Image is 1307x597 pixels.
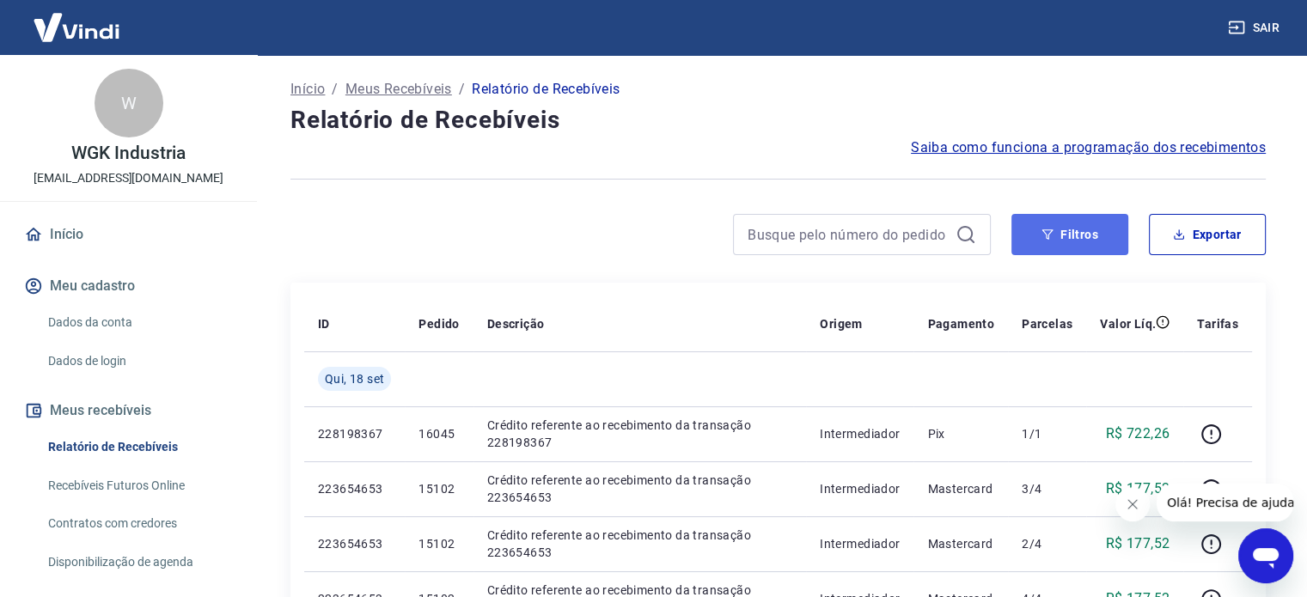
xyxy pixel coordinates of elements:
button: Sair [1225,12,1286,44]
p: Crédito referente ao recebimento da transação 228198367 [487,417,792,451]
p: 16045 [418,425,459,442]
p: Origem [820,315,862,332]
p: / [459,79,465,100]
a: Início [21,216,236,253]
h4: Relatório de Recebíveis [290,103,1266,137]
p: Pix [927,425,994,442]
a: Início [290,79,325,100]
p: 15102 [418,535,459,552]
a: Dados da conta [41,305,236,340]
iframe: Botão para abrir a janela de mensagens [1238,528,1293,583]
a: Disponibilização de agenda [41,545,236,580]
button: Meu cadastro [21,267,236,305]
img: Vindi [21,1,132,53]
a: Relatório de Recebíveis [41,429,236,465]
p: Valor Líq. [1100,315,1156,332]
p: Parcelas [1022,315,1072,332]
p: Intermediador [820,480,900,497]
iframe: Fechar mensagem [1115,487,1150,521]
button: Filtros [1011,214,1128,255]
p: Tarifas [1197,315,1238,332]
div: W [95,69,163,137]
p: 228198367 [318,425,391,442]
button: Meus recebíveis [21,392,236,429]
p: Crédito referente ao recebimento da transação 223654653 [487,472,792,506]
p: R$ 177,52 [1106,533,1170,554]
p: Mastercard [927,535,994,552]
p: Intermediador [820,535,900,552]
p: 3/4 [1022,480,1072,497]
p: 223654653 [318,535,391,552]
p: Intermediador [820,425,900,442]
a: Saiba como funciona a programação dos recebimentos [911,137,1266,158]
p: R$ 177,52 [1106,478,1170,499]
p: Relatório de Recebíveis [472,79,620,100]
p: 1/1 [1022,425,1072,442]
p: [EMAIL_ADDRESS][DOMAIN_NAME] [34,169,223,187]
p: Pagamento [927,315,994,332]
p: Crédito referente ao recebimento da transação 223654653 [487,527,792,561]
p: Mastercard [927,480,994,497]
input: Busque pelo número do pedido [748,222,949,247]
p: Pedido [418,315,459,332]
p: 15102 [418,480,459,497]
a: Recebíveis Futuros Online [41,468,236,503]
a: Dados de login [41,344,236,379]
p: ID [318,315,330,332]
p: WGK Industria [71,144,185,162]
p: 2/4 [1022,535,1072,552]
span: Olá! Precisa de ajuda? [10,12,144,26]
a: Contratos com credores [41,506,236,541]
p: R$ 722,26 [1106,423,1170,444]
a: Meus Recebíveis [345,79,452,100]
p: Descrição [487,315,545,332]
button: Exportar [1149,214,1266,255]
p: 223654653 [318,480,391,497]
span: Qui, 18 set [325,370,384,387]
p: / [332,79,338,100]
iframe: Mensagem da empresa [1157,484,1293,521]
